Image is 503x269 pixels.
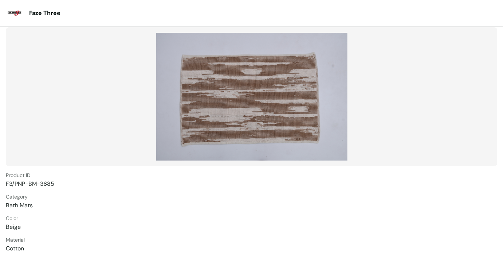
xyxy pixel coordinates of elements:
span: Faze Three [29,9,60,17]
span: Cotton [6,245,497,252]
span: Category [6,193,497,200]
span: Product ID [6,172,497,178]
span: Beige [6,223,497,231]
span: Material [6,237,497,243]
span: Bath Mats [6,201,497,209]
span: Color [6,215,497,222]
span: F3/PNP-BM-3685 [6,180,497,188]
img: Product images [154,31,349,162]
img: d4863f1f-b327-4a47-bacf-ae2e3d6fe0a3 [7,6,22,20]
